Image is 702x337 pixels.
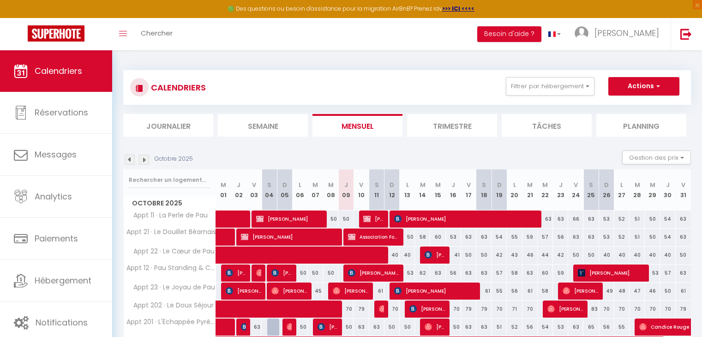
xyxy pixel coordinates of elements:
[497,181,502,189] abbr: D
[622,150,691,164] button: Gestion des prix
[568,229,583,246] div: 63
[681,181,685,189] abbr: V
[35,149,77,160] span: Messages
[476,229,492,246] div: 63
[461,247,476,264] div: 50
[271,282,307,300] span: [PERSON_NAME]
[574,181,578,189] abbr: V
[568,247,583,264] div: 50
[476,301,492,318] div: 79
[614,319,630,336] div: 55
[553,265,568,282] div: 59
[415,265,430,282] div: 62
[446,301,461,318] div: 70
[241,228,337,246] span: [PERSON_NAME]
[589,181,593,189] abbr: S
[338,169,354,211] th: 09
[676,229,691,246] div: 63
[660,283,675,300] div: 50
[394,210,536,228] span: [PERSON_NAME]
[277,169,292,211] th: 05
[630,301,645,318] div: 70
[476,283,492,300] div: 61
[630,211,645,228] div: 51
[645,229,660,246] div: 50
[522,229,538,246] div: 59
[354,169,369,211] th: 10
[522,247,538,264] div: 46
[123,114,213,137] li: Journalier
[492,301,507,318] div: 70
[506,77,594,96] button: Filtrer par hébergement
[635,181,640,189] abbr: M
[308,265,323,282] div: 50
[420,181,426,189] abbr: M
[645,301,660,318] div: 70
[563,282,598,300] span: [PERSON_NAME]
[492,265,507,282] div: 57
[620,181,623,189] abbr: L
[218,114,308,137] li: Semaine
[599,211,614,228] div: 53
[425,246,445,264] span: [PERSON_NAME]
[477,26,541,42] button: Besoin d'aide ?
[369,319,384,336] div: 63
[614,169,630,211] th: 27
[553,169,568,211] th: 23
[299,181,301,189] abbr: L
[507,283,522,300] div: 56
[614,211,630,228] div: 52
[522,283,538,300] div: 61
[446,169,461,211] th: 16
[630,247,645,264] div: 40
[614,283,630,300] div: 48
[271,264,292,282] span: [PERSON_NAME]
[507,229,522,246] div: 55
[538,319,553,336] div: 54
[507,301,522,318] div: 71
[538,265,553,282] div: 60
[676,265,691,282] div: 63
[559,181,563,189] abbr: J
[599,301,614,318] div: 70
[676,247,691,264] div: 50
[129,172,210,188] input: Rechercher un logement...
[630,169,645,211] th: 28
[312,114,402,137] li: Mensuel
[369,169,384,211] th: 11
[36,317,88,328] span: Notifications
[553,211,568,228] div: 63
[384,169,400,211] th: 12
[461,301,476,318] div: 79
[502,114,592,137] li: Tâches
[660,301,675,318] div: 70
[578,264,644,282] span: [PERSON_NAME]
[125,229,216,235] span: Appt 21 · Le Douillet Béarnais
[599,283,614,300] div: 49
[660,169,675,211] th: 30
[461,169,476,211] th: 17
[583,229,599,246] div: 63
[599,319,614,336] div: 56
[221,181,226,189] abbr: M
[568,319,583,336] div: 63
[568,211,583,228] div: 66
[492,247,507,264] div: 42
[568,169,583,211] th: 24
[442,5,474,12] strong: >>> ICI <<<<
[608,77,679,96] button: Actions
[226,282,261,300] span: [PERSON_NAME]
[575,26,588,40] img: ...
[35,275,91,286] span: Hébergement
[596,114,686,137] li: Planning
[583,169,599,211] th: 25
[425,318,445,336] span: [PERSON_NAME]
[359,181,363,189] abbr: V
[645,169,660,211] th: 29
[338,211,354,228] div: 50
[125,301,216,311] span: Appt 202 · Le Doux Séjour
[348,228,399,246] span: Association Fontaine d'eau vive
[282,181,287,189] abbr: D
[35,191,72,202] span: Analytics
[645,211,660,228] div: 50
